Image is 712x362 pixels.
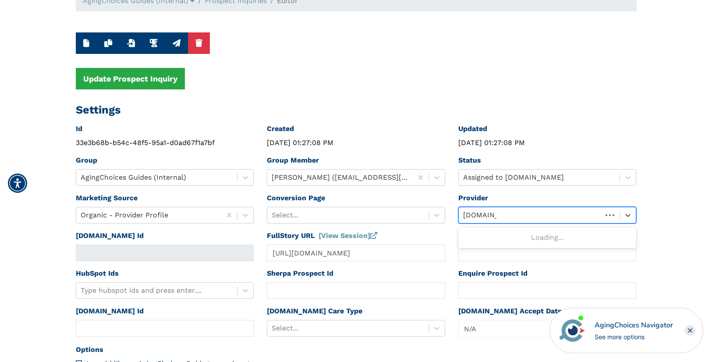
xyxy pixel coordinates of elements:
label: Marketing Source [76,193,138,203]
div: [DATE] 01:27:08 PM [458,138,637,148]
label: [DOMAIN_NAME] Id [76,231,144,241]
button: Run Caring Integration [165,32,188,54]
label: Options [76,344,103,355]
button: New [76,32,97,54]
div: [DATE] 01:27:08 PM [267,138,445,148]
button: Delete [188,32,210,54]
label: Enquire Prospect Id [458,268,528,279]
label: Updated [458,124,487,134]
label: Provider [458,193,488,203]
label: [DOMAIN_NAME] Accept Date [458,306,562,316]
a: [View Session] [319,231,377,240]
div: See more options [595,332,673,341]
button: Duplicate [97,32,120,54]
label: HubSpot Ids [76,268,119,279]
div: 33e3b68b-b54c-48f5-95a1-d0ad67f1a7bf [76,138,254,148]
label: FullStory URL [267,231,377,241]
div: Accessibility Menu [8,174,27,193]
label: Id [76,124,82,134]
label: Group Member [267,155,319,166]
label: [DOMAIN_NAME] Care Type [267,306,362,316]
label: Created [267,124,294,134]
label: Conversion Page [267,193,325,203]
button: Update Prospect Inquiry [76,68,185,89]
label: Sherpa Prospect Id [267,268,333,279]
div: Loading... [458,229,637,246]
div: AgingChoices Navigator [595,320,673,330]
label: [DOMAIN_NAME] Id [76,306,144,316]
label: Group [76,155,97,166]
label: Status [458,155,481,166]
img: avatar [557,316,587,345]
div: Popover trigger [458,320,637,337]
h2: Settings [76,103,637,117]
button: Run Integration [142,32,165,54]
div: Close [685,325,695,336]
button: Import from youcanbook.me [120,32,142,54]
